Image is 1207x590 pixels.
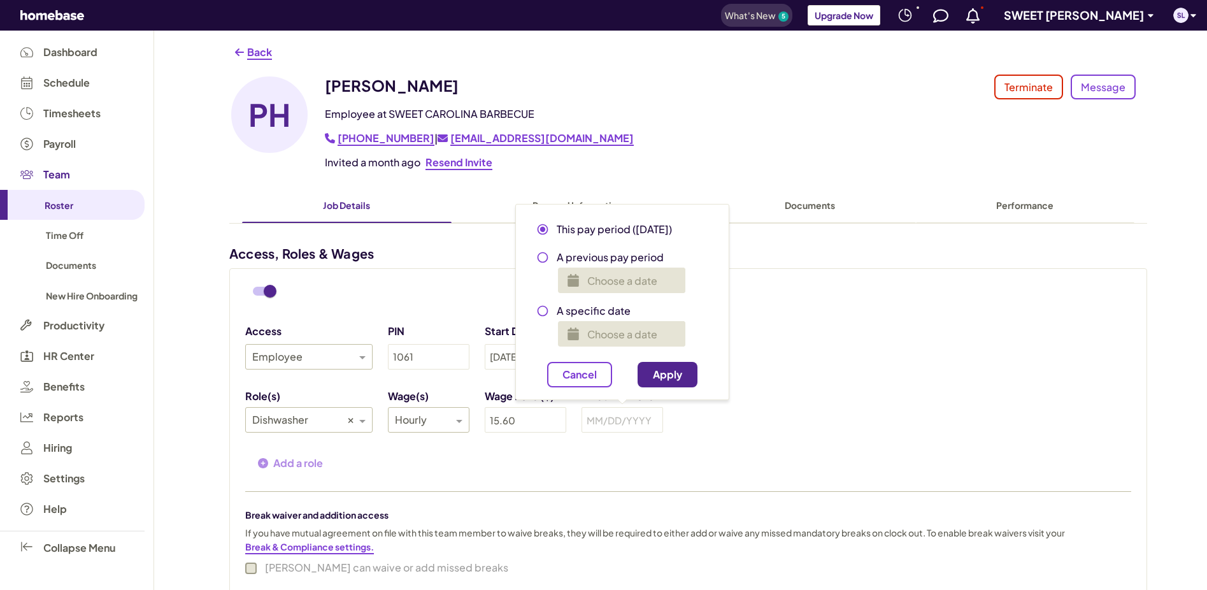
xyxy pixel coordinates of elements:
[245,507,1131,522] p: Break waiver and addition access
[485,389,554,403] span: Wage Rate ($)
[46,229,83,241] span: Time Off
[485,407,566,433] input: $0.00
[263,200,431,211] div: Job Details
[338,132,434,145] span: [PHONE_NUMBER]
[778,11,789,22] a: 5
[485,344,566,370] input: MM/DD/YYYY
[43,473,85,484] span: Settings
[43,138,76,150] span: Payroll
[782,12,785,20] text: 5
[547,362,612,387] button: Cancel
[229,75,310,155] div: PH
[1071,75,1136,99] button: Message
[325,106,1147,122] p: Employee at SWEET CAROLINA BARBECUE
[1081,80,1125,95] p: Message
[582,407,663,433] input: MM/DD/YYYY
[20,10,84,20] svg: Homebase Logo
[325,132,1147,145] div: |
[994,75,1063,99] button: Terminate
[234,46,272,59] a: Back
[485,324,566,339] p: Start Date
[229,244,374,263] h3: Access, Roles & Wages
[245,542,374,552] a: Break & Compliance settings.
[345,408,356,432] span: Clear value
[808,5,880,25] button: Upgrade Now
[1004,8,1144,22] span: SWEET [PERSON_NAME]
[252,345,303,369] span: Employee
[245,389,280,403] span: Role(s)
[252,408,308,432] span: Dishwasher
[245,527,1065,538] p: If you have mutual agreement on file with this team member to waive breaks, they will be required...
[815,10,873,21] span: Upgrade Now
[562,368,597,381] span: Cancel
[425,156,492,169] a: Resend Invite
[43,108,101,119] span: Timesheets
[653,368,682,381] span: Apply
[725,200,895,211] div: Documents
[897,8,913,23] img: svg+xml;base64,PHN2ZyB4bWxucz0iaHR0cDovL3d3dy53My5vcmcvMjAwMC9zdmciIHdpZHRoPSIyNCIgaGVpZ2h0PSIyNC...
[638,362,697,387] button: Apply
[43,381,85,392] span: Benefits
[45,199,73,211] span: Roster
[43,77,90,89] span: Schedule
[46,290,138,301] span: New Hire Onboarding
[43,47,97,58] span: Dashboard
[388,389,429,403] span: Wage(s)
[43,541,115,554] span: Collapse Menu
[325,132,434,145] a: [PHONE_NUMBER]
[450,132,634,145] span: [EMAIL_ADDRESS][DOMAIN_NAME]
[721,4,792,27] button: What's New 5
[325,155,420,170] p: Invited a month ago
[265,560,508,575] p: [PERSON_NAME] can waive or add missed breaks
[247,46,272,59] span: Back
[1004,80,1053,95] p: Terminate
[473,200,683,211] div: Personal Information
[438,132,634,145] a: [EMAIL_ADDRESS][DOMAIN_NAME]
[395,408,427,432] span: Hourly
[43,412,83,423] span: Reports
[1173,8,1189,23] img: avatar
[325,75,459,96] h2: [PERSON_NAME]
[704,188,916,223] a: Documents
[43,350,94,362] span: HR Center
[242,188,452,223] a: Job Details
[557,222,672,237] p: This pay period ([DATE])
[557,303,631,319] p: A specific date
[725,10,776,21] span: What's New
[937,200,1113,211] div: Performance
[43,442,72,454] span: Hiring
[258,279,282,303] span: active
[43,503,67,515] span: Help
[347,413,354,427] span: ×
[452,188,704,223] a: Personal Information
[557,250,664,265] p: A previous pay period
[46,259,96,271] span: Documents
[43,169,70,180] span: Team
[916,188,1134,223] a: Performance
[245,324,373,339] p: Access
[43,320,104,331] span: Productivity
[388,324,469,339] p: PIN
